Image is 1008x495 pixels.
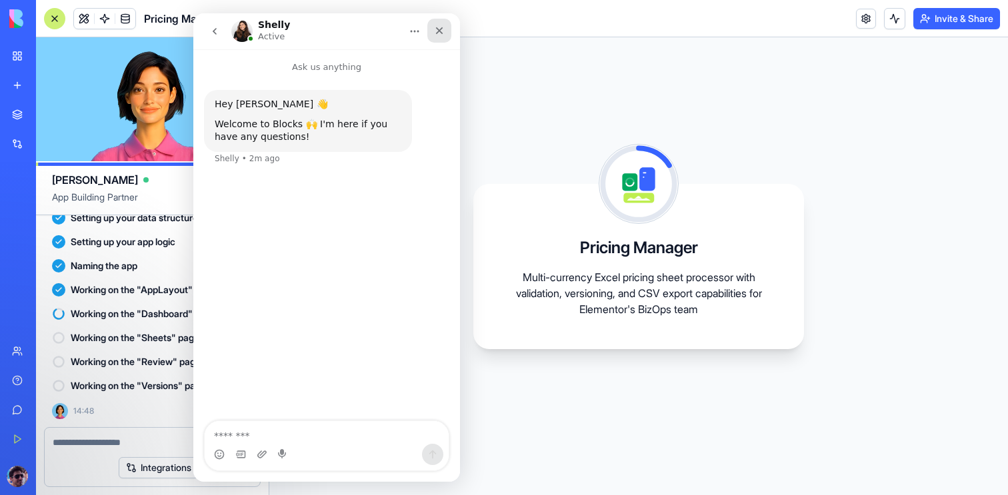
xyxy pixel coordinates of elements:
img: Ella_00000_wcx2te.png [52,403,68,419]
span: [PERSON_NAME] [52,172,138,188]
img: ACg8ocIhkz1aRk-Roz4YyTqHfctiolHZE_H9nC0DkG-ZRW4gvUkYqIpa=s96-c [7,466,28,487]
span: Working on the "Review" page [71,355,201,368]
span: Naming the app [71,259,137,272]
span: Setting up your app logic [71,235,175,248]
span: 14:48 [73,406,94,416]
p: Multi-currency Excel pricing sheet processor with validation, versioning, and CSV export capabili... [505,269,772,317]
button: Send a message… [229,430,250,452]
button: Invite & Share [913,8,1000,29]
iframe: Intercom live chat [193,13,460,482]
span: Working on the "Sheets" page [71,331,199,344]
span: App Building Partner [52,191,253,215]
span: Setting up your data structure [71,211,198,225]
span: Working on the "Versions" page [71,379,206,392]
span: Pricing Manager [144,11,225,27]
span: Working on the "AppLayout" [71,283,193,296]
h3: Pricing Manager [580,237,698,258]
button: Integrations [119,457,199,478]
img: logo [9,9,92,28]
span: Working on the "Dashboard" page [71,307,216,320]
